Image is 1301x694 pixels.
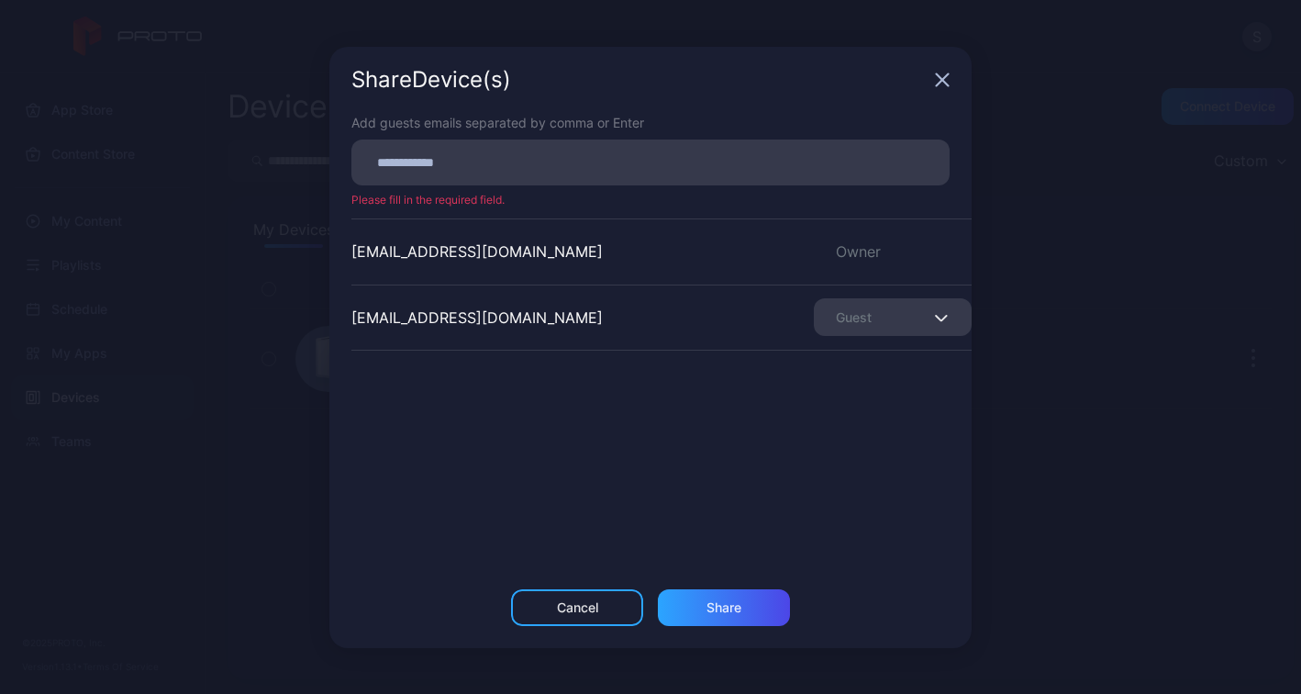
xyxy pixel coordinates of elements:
[658,589,790,626] button: Share
[511,589,643,626] button: Cancel
[814,241,972,263] div: Owner
[814,298,972,336] button: Guest
[351,113,950,132] div: Add guests emails separated by comma or Enter
[329,193,972,207] div: Please fill in the required field.
[351,307,603,329] div: [EMAIL_ADDRESS][DOMAIN_NAME]
[557,600,598,615] div: Cancel
[351,69,928,91] div: Share Device (s)
[351,241,603,263] div: [EMAIL_ADDRESS][DOMAIN_NAME]
[706,600,741,615] div: Share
